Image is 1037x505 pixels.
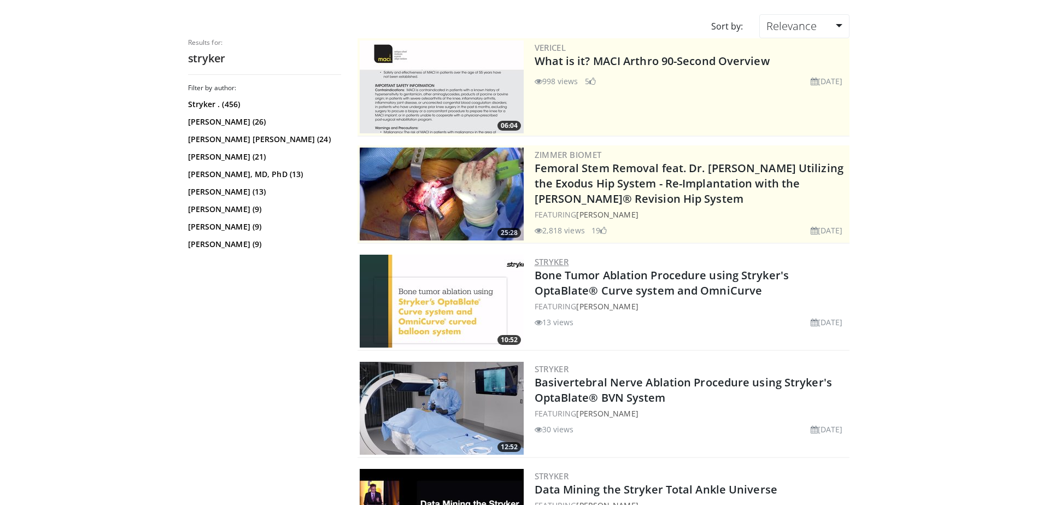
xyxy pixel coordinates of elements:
[188,186,338,197] a: [PERSON_NAME] (13)
[535,149,602,160] a: Zimmer Biomet
[591,225,607,236] li: 19
[497,121,521,131] span: 06:04
[535,424,574,435] li: 30 views
[535,301,847,312] div: FEATURING
[535,256,569,267] a: Stryker
[360,362,524,455] img: defb5e87-9a59-4e45-9c94-ca0bb38673d3.300x170_q85_crop-smart_upscale.jpg
[360,148,524,240] img: 8704042d-15d5-4ce9-b753-6dec72ffdbb1.300x170_q85_crop-smart_upscale.jpg
[535,268,789,298] a: Bone Tumor Ablation Procedure using Stryker's OptaBlate® Curve system and OmniCurve
[811,225,843,236] li: [DATE]
[811,424,843,435] li: [DATE]
[188,38,341,47] p: Results for:
[576,209,638,220] a: [PERSON_NAME]
[188,51,341,66] h2: stryker
[811,316,843,328] li: [DATE]
[360,255,524,348] img: 0f0d9d51-420c-42d6-ac87-8f76a25ca2f4.300x170_q85_crop-smart_upscale.jpg
[535,363,569,374] a: Stryker
[535,225,585,236] li: 2,818 views
[535,209,847,220] div: FEATURING
[360,40,524,133] a: 06:04
[535,161,843,206] a: Femoral Stem Removal feat. Dr. [PERSON_NAME] Utilizing the Exodus Hip System - Re-Implantation wi...
[535,471,569,481] a: Stryker
[188,84,341,92] h3: Filter by author:
[188,169,338,180] a: [PERSON_NAME], MD, PhD (13)
[535,75,578,87] li: 998 views
[497,442,521,452] span: 12:52
[188,116,338,127] a: [PERSON_NAME] (26)
[535,482,777,497] a: Data Mining the Stryker Total Ankle Universe
[535,42,566,53] a: Vericel
[811,75,843,87] li: [DATE]
[188,204,338,215] a: [PERSON_NAME] (9)
[188,239,338,250] a: [PERSON_NAME] (9)
[360,148,524,240] a: 25:28
[497,228,521,238] span: 25:28
[360,362,524,455] a: 12:52
[188,99,338,110] a: Stryker . (456)
[585,75,596,87] li: 5
[703,14,751,38] div: Sort by:
[188,151,338,162] a: [PERSON_NAME] (21)
[535,408,847,419] div: FEATURING
[497,335,521,345] span: 10:52
[360,40,524,133] img: aa6cc8ed-3dbf-4b6a-8d82-4a06f68b6688.300x170_q85_crop-smart_upscale.jpg
[535,316,574,328] li: 13 views
[576,301,638,312] a: [PERSON_NAME]
[766,19,817,33] span: Relevance
[188,221,338,232] a: [PERSON_NAME] (9)
[535,54,770,68] a: What is it? MACI Arthro 90-Second Overview
[759,14,849,38] a: Relevance
[188,134,338,145] a: [PERSON_NAME] [PERSON_NAME] (24)
[576,408,638,419] a: [PERSON_NAME]
[535,375,832,405] a: Basivertebral Nerve Ablation Procedure using Stryker's OptaBlate® BVN System
[360,255,524,348] a: 10:52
